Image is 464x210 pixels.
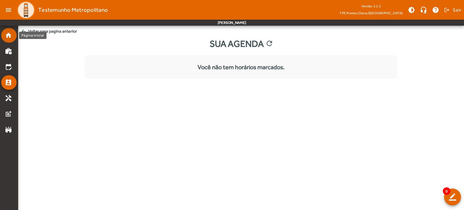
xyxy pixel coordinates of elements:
span: TPE Montes Claros/[GEOGRAPHIC_DATA] [340,10,402,16]
div: Você não tem horários marcados. [85,63,397,72]
img: Logo TPE [17,1,35,19]
div: Página inicial [19,32,47,39]
span: Voltar para pagina anterior [18,26,464,37]
mat-icon: home [5,32,12,39]
a: Testemunho Metropolitano [14,1,108,19]
mat-icon: arrow_back [21,28,27,34]
mat-icon: edit_calendar [5,63,12,70]
div: Sua Agenda [18,37,464,50]
div: Versão: 2.2.2 [340,2,402,10]
mat-icon: work_history [5,47,12,55]
mat-icon: refresh [265,39,272,48]
mat-icon: menu [2,4,14,16]
span: Testemunho Metropolitano [38,5,108,15]
button: Sair [443,5,462,15]
span: Sair [453,5,462,15]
